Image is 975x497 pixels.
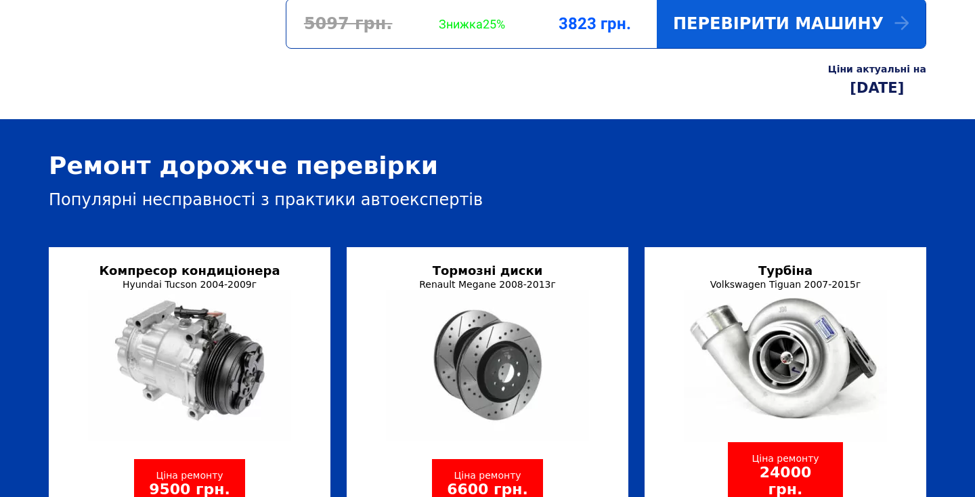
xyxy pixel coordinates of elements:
[386,290,589,441] img: disks
[675,263,896,278] div: Турбіна
[828,64,926,74] div: Ціни актуальні на
[49,190,926,209] div: Популярні несправності з практики автоекспертів
[675,279,896,290] div: Volkswagen Tiguan 2007-2015г
[447,470,528,481] div: Ціна ремонту
[377,263,598,278] div: Тормозні диски
[79,279,300,290] div: Hyundai Tucson 2004-2009г
[684,290,887,442] img: turbine
[79,263,300,278] div: Компресор кондиціонера
[743,453,828,464] div: Ціна ремонту
[534,14,657,33] div: 3823 грн.
[483,17,505,31] span: 25%
[828,80,926,96] div: [DATE]
[286,14,410,33] div: 5097 грн.
[377,279,598,290] div: Renault Megane 2008-2013г
[149,470,230,481] div: Ціна ремонту
[49,152,926,179] div: Ремонт дорожче перевірки
[410,17,533,31] div: Знижка
[88,290,291,441] img: condition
